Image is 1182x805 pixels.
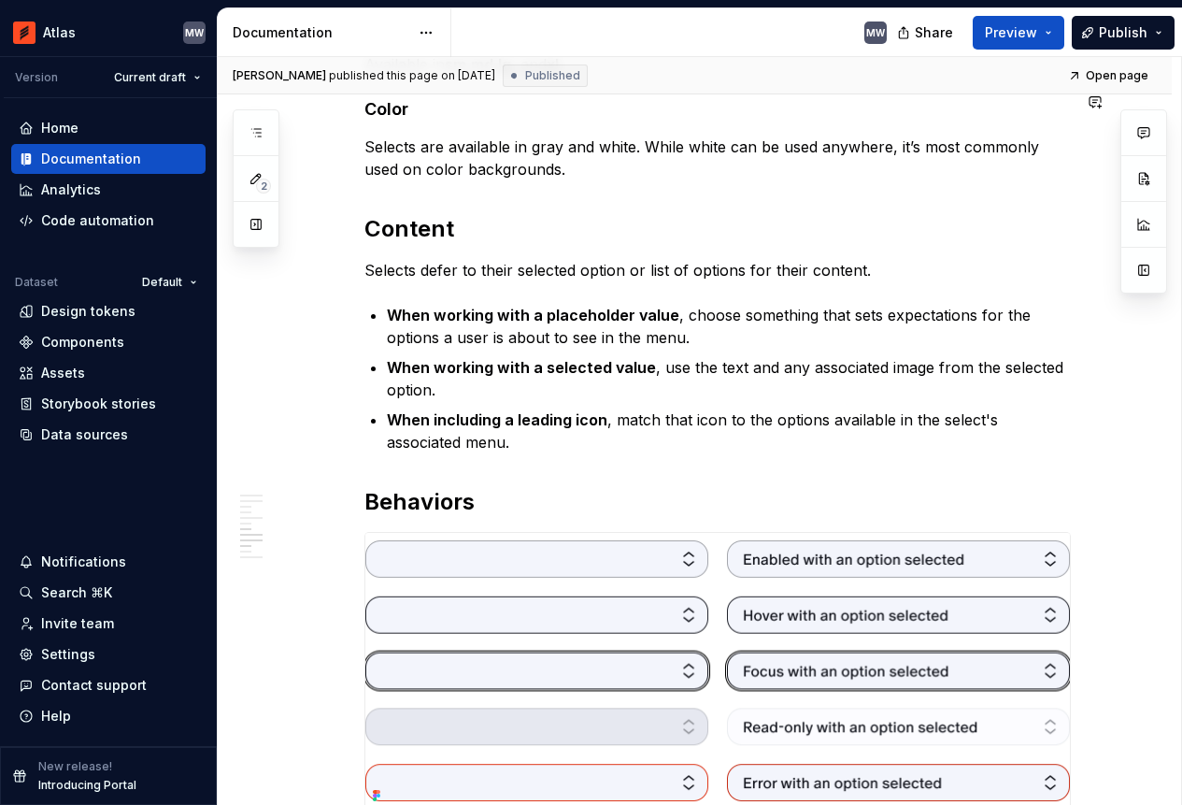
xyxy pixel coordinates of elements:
a: Documentation [11,144,206,174]
p: Selects are available in gray and white. While white can be used anywhere, it’s most commonly use... [364,136,1071,180]
div: Components [41,333,124,352]
div: Analytics [41,180,101,199]
div: Design tokens [41,302,135,321]
a: Analytics [11,175,206,205]
strong: When working with a placeholder value [387,306,679,324]
h2: Behaviors [364,487,1071,517]
div: Settings [41,645,95,664]
div: Notifications [41,553,126,571]
div: Storybook stories [41,395,156,413]
span: Default [142,275,182,290]
strong: When including a leading icon [387,410,607,429]
span: Published [525,68,580,83]
button: Contact support [11,670,206,700]
div: Code automation [41,211,154,230]
div: Assets [41,364,85,382]
button: AtlasMW [4,12,213,52]
a: Assets [11,358,206,388]
div: published this page on [DATE] [329,68,495,83]
div: Documentation [41,150,141,168]
button: Preview [973,16,1064,50]
span: Share [915,23,953,42]
button: Help [11,701,206,731]
div: Version [15,70,58,85]
p: Introducing Portal [38,778,136,793]
a: Home [11,113,206,143]
p: , choose something that sets expectations for the options a user is about to see in the menu. [387,304,1071,349]
button: Default [134,269,206,295]
a: Components [11,327,206,357]
p: New release! [38,759,112,774]
div: Documentation [233,23,409,42]
span: 2 [256,179,271,194]
a: Data sources [11,420,206,450]
span: Current draft [114,70,186,85]
a: Code automation [11,206,206,236]
span: Open page [1086,68,1148,83]
strong: When working with a selected value [387,358,656,377]
h4: Color [364,98,1071,121]
p: , use the text and any associated image from the selected option. [387,356,1071,401]
h2: Content [364,214,1071,244]
div: Search ⌘K [41,583,112,602]
a: Storybook stories [11,389,206,419]
div: Atlas [43,23,76,42]
p: Selects defer to their selected option or list of options for their content. [364,259,1071,281]
a: Open page [1062,63,1157,89]
img: 102f71e4-5f95-4b3f-aebe-9cae3cf15d45.png [13,22,36,44]
div: Help [41,707,71,726]
span: Publish [1099,23,1147,42]
a: Invite team [11,609,206,639]
span: [PERSON_NAME] [233,68,326,83]
div: MW [185,25,204,40]
div: Dataset [15,275,58,290]
div: Invite team [41,614,114,633]
a: Design tokens [11,296,206,326]
button: Search ⌘K [11,578,206,608]
a: Settings [11,640,206,669]
button: Notifications [11,547,206,577]
div: MW [866,25,885,40]
div: Data sources [41,425,128,444]
div: Home [41,119,78,137]
button: Current draft [106,65,209,91]
span: Preview [985,23,1037,42]
button: Share [888,16,965,50]
button: Publish [1072,16,1175,50]
div: Contact support [41,676,147,695]
p: , match that icon to the options available in the select's associated menu. [387,409,1071,453]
